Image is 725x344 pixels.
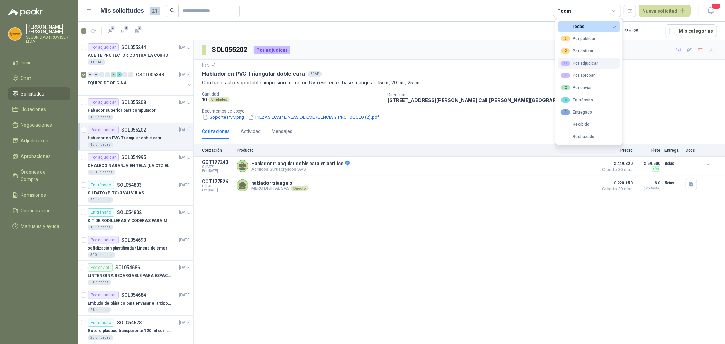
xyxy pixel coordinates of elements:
button: Mís categorías [666,24,717,37]
img: Logo peakr [8,8,43,16]
div: Recibido [561,122,589,127]
div: 1 [111,72,116,77]
p: KIT DE RODILLERAS Y CODERAS PARA MOTORIZADO [88,218,172,224]
a: Solicitudes [8,87,70,100]
span: 10 [711,3,721,10]
p: EQUIPO DE OFICINA [88,80,127,86]
a: Por enviarSOL054686[DATE] LINTENERNA RECARGABLE PARA ESPACIOS ABIERTOS 100-120MTS6 Unidades [78,261,193,288]
div: Entregado [561,109,592,115]
p: Hablador triangular doble cara en acrilico [251,161,350,167]
span: Crédito 30 días [599,168,633,172]
span: 3 [124,25,129,31]
div: Directo [291,186,309,191]
div: Por adjudicar [88,126,119,134]
a: Manuales y ayuda [8,220,70,233]
span: Configuración [21,207,51,214]
div: 1 LITRO [88,59,105,65]
span: Exp: [DATE] [202,188,232,192]
button: 6En tránsito [558,94,620,105]
p: CHALECO NARANJA EN TELA (LA CTZ ELEGIDA DEBE ENVIAR MUESTRA) [88,162,172,169]
p: Documentos de apoyo [202,109,722,114]
div: Unidades [209,97,230,102]
a: Por adjudicarSOL055244[DATE] ACEITE PROTECTOR CONTRA LA CORROSION - PARA LIMPIEZA DE ARMAMENTO1 L... [78,40,193,68]
p: [DATE] [179,209,191,216]
span: Adjudicación [21,137,49,144]
div: 0 [99,72,104,77]
div: 0 [128,72,133,77]
a: Licitaciones [8,103,70,116]
div: Por cotizar [561,48,593,54]
div: Por adjudicar [254,46,290,54]
div: Por adjudicar [88,43,119,51]
p: Acrílicos Surtiacrylicos SAS [251,167,350,172]
p: [DATE] [179,44,191,51]
p: SOL055244 [121,45,146,50]
div: 6 [561,97,570,103]
div: Por adjudicar [88,153,119,161]
span: Solicitudes [21,90,45,98]
h1: Mis solicitudes [101,6,144,16]
button: 3 [132,25,142,36]
div: Por adjudicar [88,291,119,299]
p: Gotero plástico transparente 120 ml con tapa de seguridad [88,328,172,334]
button: Recibido [558,119,620,130]
a: Inicio [8,56,70,69]
button: 0Por publicar [558,33,620,44]
p: Dirección [387,92,582,97]
div: Por adjudicar [88,98,119,106]
a: En tránsitoSOL054803[DATE] SILBATO (PITO) 3 VALVULAS20 Unidades [78,178,193,206]
span: Chat [21,74,31,82]
span: Licitaciones [21,106,46,113]
p: $ 0 [637,179,660,187]
div: 0 [105,72,110,77]
div: En tránsito [88,319,114,327]
a: Por adjudicarSOL055202[DATE] Hablador en PVC Triangular doble cara10 Unidades [78,123,193,151]
p: SOL054678 [117,320,142,325]
p: Hablador en PVC Triangular doble cara [202,70,305,78]
div: Incluido [644,186,660,191]
div: 20 Unidades [88,335,113,340]
div: 1 - 25 de 25 [621,25,660,36]
div: En tránsito [88,181,114,189]
span: 21 [150,7,160,15]
a: Adjudicación [8,134,70,147]
div: 10 Unidades [88,115,113,120]
img: Company Logo [8,28,21,40]
a: Por adjudicarSOL055208[DATE] Hablador superior para computador10 Unidades [78,96,193,123]
p: Precio [599,148,633,153]
div: 200 Unidades [88,170,115,175]
p: [STREET_ADDRESS][PERSON_NAME] Cali , [PERSON_NAME][GEOGRAPHIC_DATA] [387,97,582,103]
div: Por publicar [561,36,595,41]
p: [DATE] [179,182,191,188]
div: Por enviar [561,85,592,90]
h3: SOL055202 [212,45,248,55]
span: C: [DATE] [202,184,232,188]
div: En tránsito [561,97,593,103]
div: Todas [557,7,572,15]
p: Cotización [202,148,232,153]
div: 10 Unidades [88,142,113,148]
button: 2Por enviar [558,82,620,93]
p: COT177240 [202,159,232,165]
p: Docs [686,148,699,153]
button: PIEZAS ECAP LINEAS DE EMERGENCIA Y PROTOCOLO (2).pdf [247,114,380,121]
a: Por adjudicarSOL054995[DATE] CHALECO NARANJA EN TELA (LA CTZ ELEGIDA DEBE ENVIAR MUESTRA)200 Unid... [78,151,193,178]
p: [DATE] [179,237,191,243]
p: 5 días [664,179,681,187]
button: Nueva solicitud [639,5,691,17]
div: 0 [122,72,127,77]
span: search [170,8,175,13]
p: SILBATO (PITO) 3 VALVULAS [88,190,144,196]
div: Rechazado [561,134,594,139]
p: Cantidad [202,92,382,97]
div: Todas [561,24,584,29]
a: Órdenes de Compra [8,166,70,186]
p: SOL054802 [117,210,142,215]
p: ACEITE PROTECTOR CONTRA LA CORROSION - PARA LIMPIEZA DE ARMAMENTO [88,52,172,59]
a: 0 0 0 0 1 2 0 0 GSOL005348[DATE] EQUIPO DE OFICINA [88,71,192,92]
button: 0Por aprobar [558,70,620,81]
a: Remisiones [8,189,70,202]
span: 3 [110,25,115,31]
span: Negociaciones [21,121,52,129]
p: [DATE] [179,99,191,106]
